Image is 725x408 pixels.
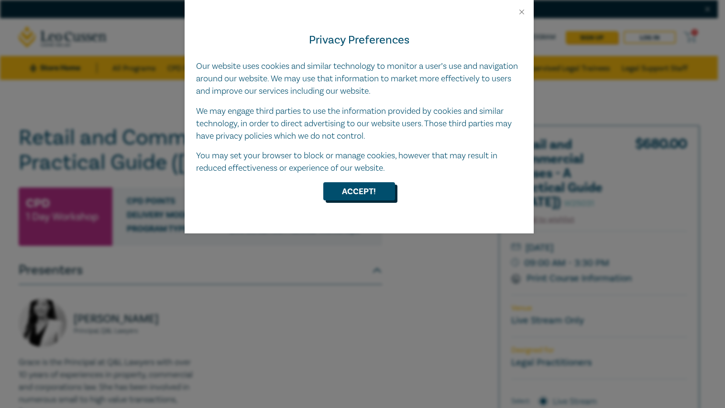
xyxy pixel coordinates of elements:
[196,105,522,143] p: We may engage third parties to use the information provided by cookies and similar technology, in...
[323,182,395,200] button: Accept!
[517,8,526,16] button: Close
[196,32,522,49] h4: Privacy Preferences
[196,60,522,98] p: Our website uses cookies and similar technology to monitor a user’s use and navigation around our...
[196,150,522,175] p: You may set your browser to block or manage cookies, however that may result in reduced effective...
